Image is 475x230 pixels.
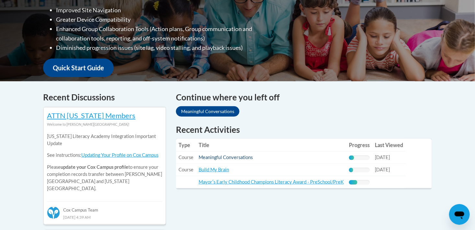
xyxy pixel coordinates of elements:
a: Meaningful Conversations [199,155,253,160]
div: Progress, % [349,155,354,160]
h1: Recent Activities [176,124,432,135]
div: Welcome to [PERSON_NAME][GEOGRAPHIC_DATA]! [47,121,162,128]
li: Greater Device Compatibility [56,15,278,24]
a: Meaningful Conversations [176,106,239,117]
h4: Recent Discussions [43,91,166,104]
a: Quick Start Guide [43,59,114,77]
p: See instructions: [47,152,162,159]
a: ATTN [US_STATE] Members [47,111,135,120]
th: Progress [346,139,372,152]
li: Diminished progression issues (site lag, video stalling, and playback issues) [56,43,278,52]
div: Progress, % [349,180,357,185]
h4: Continue where you left off [176,91,432,104]
span: Course [179,167,193,172]
a: Updating Your Profile on Cox Campus [81,152,158,158]
a: Build My Brain [199,167,229,172]
div: Please to ensure your completion records transfer between [PERSON_NAME][GEOGRAPHIC_DATA] and [US_... [47,128,162,197]
b: update your Cox Campus profile [61,164,128,170]
th: Type [176,139,196,152]
iframe: Button to launch messaging window [449,204,470,225]
li: Enhanced Group Collaboration Tools (Action plans, Group communication and collaboration tools, re... [56,24,278,43]
a: Mayorʹs Early Childhood Champions Literacy Award - PreSchool/PreK [199,179,344,185]
th: Title [196,139,346,152]
p: [US_STATE] Literacy Academy Integration Important Update [47,133,162,147]
div: [DATE] 4:39 AM [47,213,162,221]
span: [DATE] [375,167,390,172]
img: Cox Campus Team [47,206,60,219]
span: Course [179,155,193,160]
span: [DATE] [375,155,390,160]
li: Improved Site Navigation [56,6,278,15]
div: Progress, % [349,168,353,172]
div: Cox Campus Team [47,201,162,213]
th: Last Viewed [372,139,406,152]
